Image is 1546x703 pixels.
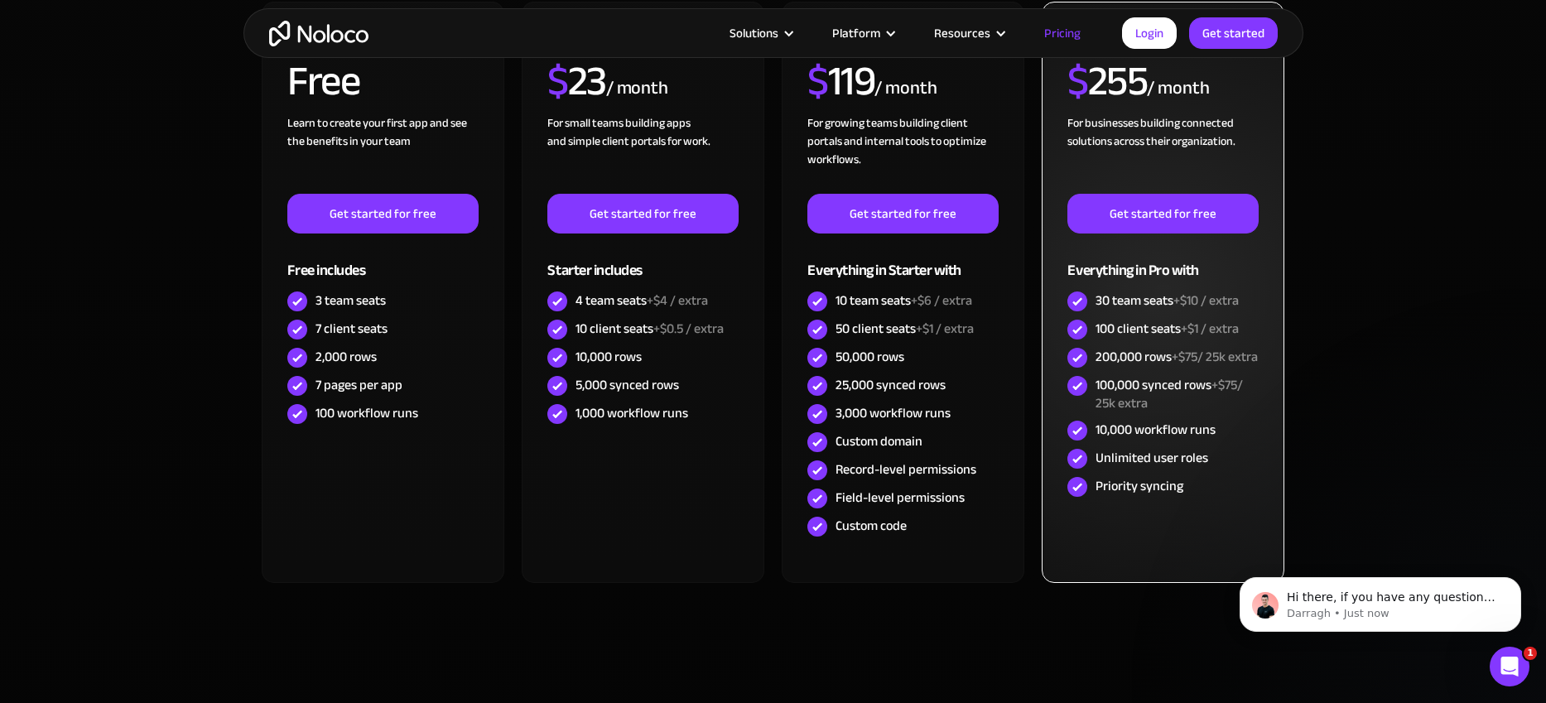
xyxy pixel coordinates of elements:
h2: 23 [547,60,606,102]
span: +$4 / extra [647,288,708,313]
div: Platform [832,22,880,44]
div: 10 client seats [576,320,724,338]
div: Unlimited user roles [1096,449,1208,467]
span: +$6 / extra [911,288,972,313]
div: 4 team seats [576,291,708,310]
span: +$1 / extra [916,316,974,341]
span: 1 [1524,647,1537,660]
div: Priority syncing [1096,477,1183,495]
iframe: Intercom notifications message [1215,542,1546,658]
div: Record-level permissions [836,460,976,479]
a: Login [1122,17,1177,49]
div: 200,000 rows [1096,348,1258,366]
div: 100 workflow runs [315,404,418,422]
div: For businesses building connected solutions across their organization. ‍ [1067,114,1258,194]
div: Everything in Pro with [1067,234,1258,287]
div: / month [874,75,937,102]
span: $ [807,42,828,120]
span: +$10 / extra [1173,288,1239,313]
span: +$1 / extra [1181,316,1239,341]
div: 7 client seats [315,320,388,338]
div: / month [1147,75,1209,102]
div: 50 client seats [836,320,974,338]
div: 50,000 rows [836,348,904,366]
span: $ [547,42,568,120]
a: Get started for free [807,194,998,234]
div: Custom code [836,517,907,535]
div: Starter includes [547,234,738,287]
div: / month [606,75,668,102]
div: 10 team seats [836,291,972,310]
iframe: Intercom live chat [1490,647,1529,686]
div: 10,000 rows [576,348,642,366]
div: 1,000 workflow runs [576,404,688,422]
h2: Free [287,60,359,102]
div: 7 pages per app [315,376,402,394]
div: For growing teams building client portals and internal tools to optimize workflows. [807,114,998,194]
a: Pricing [1023,22,1101,44]
div: 2,000 rows [315,348,377,366]
span: +$75/ 25k extra [1096,373,1243,416]
div: Custom domain [836,432,922,450]
div: 3 team seats [315,291,386,310]
span: $ [1067,42,1088,120]
div: Solutions [730,22,778,44]
div: 5,000 synced rows [576,376,679,394]
div: Free includes [287,234,478,287]
a: home [269,21,368,46]
div: Field-level permissions [836,489,965,507]
div: 3,000 workflow runs [836,404,951,422]
a: Get started [1189,17,1278,49]
a: Get started for free [547,194,738,234]
a: Get started for free [287,194,478,234]
h2: 119 [807,60,874,102]
span: +$0.5 / extra [653,316,724,341]
div: 30 team seats [1096,291,1239,310]
div: Solutions [709,22,812,44]
a: Get started for free [1067,194,1258,234]
div: Platform [812,22,913,44]
div: 10,000 workflow runs [1096,421,1216,439]
span: +$75/ 25k extra [1172,344,1258,369]
div: Resources [913,22,1023,44]
div: Learn to create your first app and see the benefits in your team ‍ [287,114,478,194]
div: For small teams building apps and simple client portals for work. ‍ [547,114,738,194]
div: Everything in Starter with [807,234,998,287]
div: 100 client seats [1096,320,1239,338]
h2: 255 [1067,60,1147,102]
div: 100,000 synced rows [1096,376,1258,412]
div: 25,000 synced rows [836,376,946,394]
div: Resources [934,22,990,44]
